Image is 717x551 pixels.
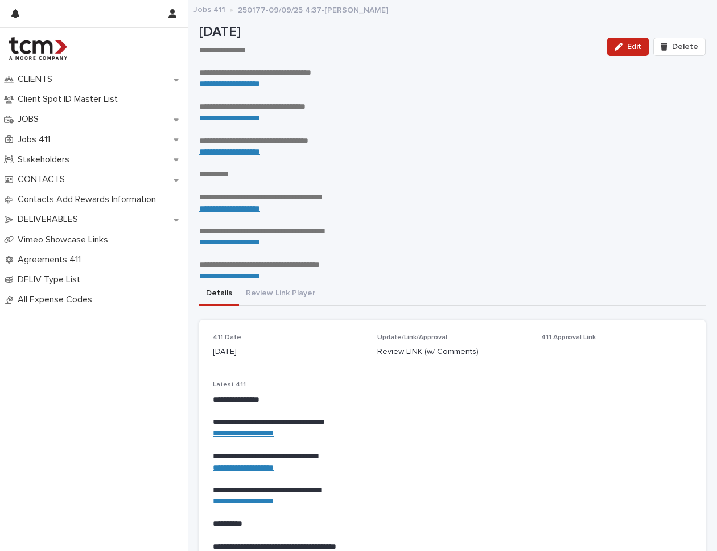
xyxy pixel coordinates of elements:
[627,43,641,51] span: Edit
[672,43,698,51] span: Delete
[13,214,87,225] p: DELIVERABLES
[238,3,388,15] p: 250177-09/09/25 4:37-[PERSON_NAME]
[13,194,165,205] p: Contacts Add Rewards Information
[541,334,596,341] span: 411 Approval Link
[193,2,225,15] a: Jobs 411
[13,74,61,85] p: CLIENTS
[13,114,48,125] p: JOBS
[213,346,364,358] p: [DATE]
[607,38,649,56] button: Edit
[199,24,598,40] p: [DATE]
[199,282,239,306] button: Details
[13,274,89,285] p: DELIV Type List
[377,334,447,341] span: Update/Link/Approval
[13,94,127,105] p: Client Spot ID Master List
[377,346,528,358] p: Review LINK (w/ Comments)
[541,346,692,358] p: -
[653,38,706,56] button: Delete
[13,235,117,245] p: Vimeo Showcase Links
[239,282,322,306] button: Review Link Player
[13,174,74,185] p: CONTACTS
[213,381,246,388] span: Latest 411
[9,37,67,60] img: 4hMmSqQkux38exxPVZHQ
[213,334,241,341] span: 411 Date
[13,134,59,145] p: Jobs 411
[13,294,101,305] p: All Expense Codes
[13,254,90,265] p: Agreements 411
[13,154,79,165] p: Stakeholders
